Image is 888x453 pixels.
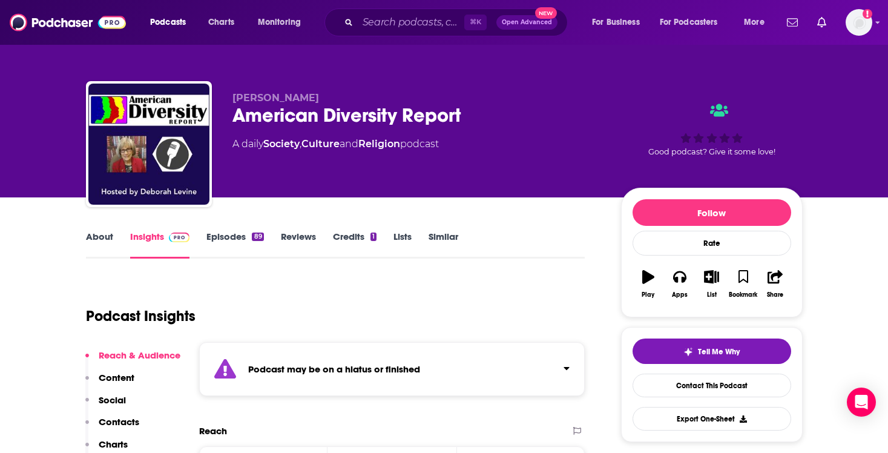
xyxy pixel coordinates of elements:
button: open menu [249,13,317,32]
img: American Diversity Report [88,84,209,205]
span: Open Advanced [502,19,552,25]
span: For Business [592,14,640,31]
img: Podchaser Pro [169,233,190,242]
a: Reviews [281,231,316,259]
div: A daily podcast [232,137,439,151]
p: Content [99,372,134,383]
p: Charts [99,438,128,450]
a: Episodes89 [206,231,263,259]
strong: Podcast may be on a hiatus or finished [248,363,420,375]
button: Bookmark [728,262,759,306]
div: 1 [370,233,377,241]
img: User Profile [846,9,872,36]
span: Monitoring [258,14,301,31]
button: Show profile menu [846,9,872,36]
div: Share [767,291,783,299]
button: tell me why sparkleTell Me Why [633,339,791,364]
div: Search podcasts, credits, & more... [336,8,579,36]
svg: Add a profile image [863,9,872,19]
button: List [696,262,727,306]
img: tell me why sparkle [683,347,693,357]
span: Good podcast? Give it some love! [648,147,775,156]
span: Logged in as hbgcommunications [846,9,872,36]
button: open menu [584,13,655,32]
p: Social [99,394,126,406]
button: Apps [664,262,696,306]
h1: Podcast Insights [86,307,196,325]
a: Similar [429,231,458,259]
a: Culture [301,138,340,150]
h2: Reach [199,425,227,437]
span: [PERSON_NAME] [232,92,319,104]
a: Religion [358,138,400,150]
a: Charts [200,13,242,32]
button: Reach & Audience [85,349,180,372]
button: Content [85,372,134,394]
input: Search podcasts, credits, & more... [358,13,464,32]
span: Podcasts [150,14,186,31]
div: Bookmark [729,291,757,299]
span: For Podcasters [660,14,718,31]
div: List [707,291,717,299]
button: Social [85,394,126,417]
p: Reach & Audience [99,349,180,361]
div: 89 [252,233,263,241]
section: Click to expand status details [199,342,585,396]
img: Podchaser - Follow, Share and Rate Podcasts [10,11,126,34]
button: Contacts [85,416,139,438]
a: Show notifications dropdown [782,12,803,33]
button: Share [759,262,791,306]
div: Good podcast? Give it some love! [621,92,803,167]
button: Play [633,262,664,306]
a: Show notifications dropdown [812,12,831,33]
button: open menu [652,13,735,32]
span: Tell Me Why [698,347,740,357]
span: and [340,138,358,150]
div: Apps [672,291,688,299]
button: Open AdvancedNew [496,15,557,30]
a: InsightsPodchaser Pro [130,231,190,259]
a: Lists [393,231,412,259]
button: Follow [633,199,791,226]
a: Contact This Podcast [633,374,791,397]
span: ⌘ K [464,15,487,30]
a: About [86,231,113,259]
a: Credits1 [333,231,377,259]
div: Rate [633,231,791,256]
span: New [535,7,557,19]
button: Export One-Sheet [633,407,791,431]
p: Contacts [99,416,139,428]
div: Play [642,291,654,299]
div: Open Intercom Messenger [847,388,876,417]
a: Society [263,138,300,150]
span: Charts [208,14,234,31]
span: More [744,14,765,31]
button: open menu [142,13,202,32]
button: open menu [735,13,780,32]
span: , [300,138,301,150]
